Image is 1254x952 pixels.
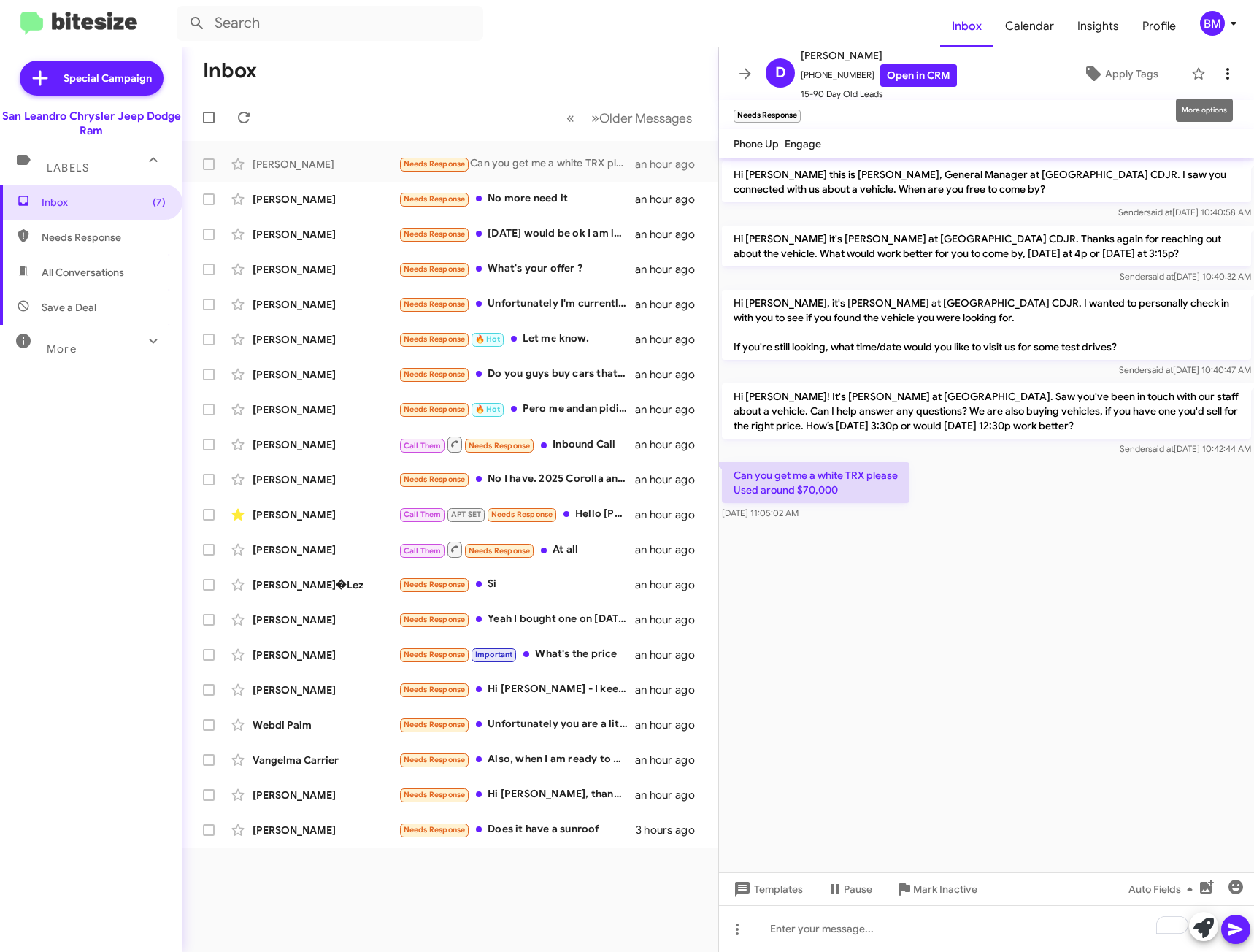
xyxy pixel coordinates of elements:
[399,156,635,172] div: Can you get me a white TRX please Used around $70,000
[635,788,707,802] div: an hour ago
[399,821,636,838] div: Does it have a sunroof
[844,876,872,902] span: Pause
[42,230,166,245] span: Needs Response
[722,462,909,503] p: Can you get me a white TRX please Used around $70,000
[253,718,399,732] div: Webdi Paim
[636,823,707,837] div: 3 hours ago
[491,510,553,519] span: Needs Response
[719,905,1254,952] div: To enrich screen reader interactions, please activate Accessibility in Grammarly extension settings
[404,194,466,204] span: Needs Response
[404,790,466,799] span: Needs Response
[253,542,399,557] div: [PERSON_NAME]
[404,580,466,589] span: Needs Response
[1148,443,1174,454] span: said at
[404,369,466,379] span: Needs Response
[47,342,77,356] span: More
[635,297,707,312] div: an hour ago
[635,613,707,627] div: an hour ago
[722,226,1251,266] p: Hi [PERSON_NAME] it's [PERSON_NAME] at [GEOGRAPHIC_DATA] CDJR. Thanks again for reaching out abou...
[20,61,164,96] a: Special Campaign
[880,64,957,87] a: Open in CRM
[404,615,466,624] span: Needs Response
[1128,876,1199,902] span: Auto Fields
[253,823,399,837] div: [PERSON_NAME]
[940,5,993,47] a: Inbox
[399,611,635,628] div: Yeah I bought one on [DATE]. It's still sitting at the dealership not running. I sent an email to...
[399,226,635,242] div: [DATE] would be ok I am looking to get finance for a nice truck I am employed with [GEOGRAPHIC_DA...
[635,367,707,382] div: an hour ago
[253,788,399,802] div: [PERSON_NAME]
[42,195,166,210] span: Inbox
[47,161,89,174] span: Labels
[722,161,1251,202] p: Hi [PERSON_NAME] this is [PERSON_NAME], General Manager at [GEOGRAPHIC_DATA] CDJR. I saw you conn...
[731,876,803,902] span: Templates
[558,103,583,133] button: Previous
[1148,271,1174,282] span: said at
[42,265,124,280] span: All Conversations
[404,299,466,309] span: Needs Response
[1120,443,1251,454] span: Sender [DATE] 10:42:44 AM
[722,507,799,518] span: [DATE] 11:05:02 AM
[475,334,500,344] span: 🔥 Hot
[404,546,442,556] span: Call Them
[734,110,801,123] small: Needs Response
[404,334,466,344] span: Needs Response
[451,510,481,519] span: APT SET
[404,159,466,169] span: Needs Response
[253,367,399,382] div: [PERSON_NAME]
[404,404,466,414] span: Needs Response
[884,876,989,902] button: Mark Inactive
[599,110,692,126] span: Older Messages
[253,753,399,767] div: Vangelma Carrier
[399,576,635,593] div: Si
[404,755,466,764] span: Needs Response
[399,751,635,768] div: Also, when I am ready to buy, I wouldn't be trading, I'd be financing it
[253,613,399,627] div: [PERSON_NAME]
[253,192,399,207] div: [PERSON_NAME]
[399,786,635,803] div: Hi [PERSON_NAME], thank you for following up. I'm currently traveling internationally but will be...
[635,542,707,557] div: an hour ago
[404,685,466,694] span: Needs Response
[253,332,399,347] div: [PERSON_NAME]
[404,441,442,450] span: Call Them
[1176,99,1233,122] div: More options
[1117,876,1210,902] button: Auto Fields
[635,718,707,732] div: an hour ago
[635,227,707,242] div: an hour ago
[253,577,399,592] div: [PERSON_NAME]�Lez
[635,157,707,172] div: an hour ago
[558,103,701,133] nav: Page navigation example
[469,546,531,556] span: Needs Response
[591,109,599,127] span: »
[635,648,707,662] div: an hour ago
[801,47,957,64] span: [PERSON_NAME]
[1200,11,1225,36] div: BM
[475,650,513,659] span: Important
[635,507,707,522] div: an hour ago
[1120,271,1251,282] span: Sender [DATE] 10:40:32 AM
[399,331,635,348] div: Let me know.
[785,137,821,150] span: Engage
[801,64,957,87] span: [PHONE_NUMBER]
[399,506,635,523] div: Hello [PERSON_NAME], I am interested but don't want to be on the upside from the sell.
[399,296,635,312] div: Unfortunately I'm currently in a lease and am unable to get another vehicle until it ends
[399,435,635,453] div: Inbound Call
[177,6,483,41] input: Search
[993,5,1066,47] a: Calendar
[404,720,466,729] span: Needs Response
[399,681,635,698] div: Hi [PERSON_NAME] - I keep telling you guys that I'm down to buy at 25,995
[399,471,635,488] div: No I have. 2025 Corolla and trying to sell it. The note to high. What can u do for me.
[399,716,635,733] div: Unfortunately you are a little far for me.
[399,646,635,663] div: What's the price
[1057,61,1184,87] button: Apply Tags
[404,475,466,484] span: Needs Response
[404,264,466,274] span: Needs Response
[1066,5,1131,47] a: Insights
[1131,5,1188,47] a: Profile
[1105,61,1158,87] span: Apply Tags
[42,300,96,315] span: Save a Deal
